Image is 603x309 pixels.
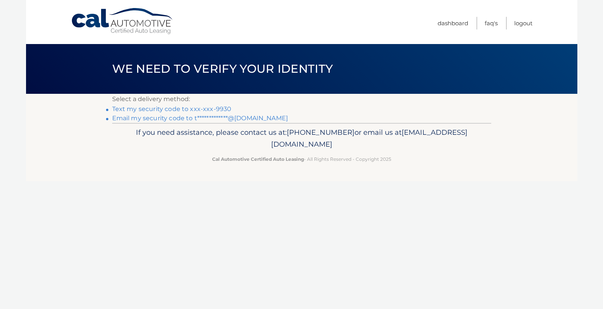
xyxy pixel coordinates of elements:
[71,8,174,35] a: Cal Automotive
[117,126,486,151] p: If you need assistance, please contact us at: or email us at
[438,17,468,29] a: Dashboard
[112,62,333,76] span: We need to verify your identity
[112,105,232,113] a: Text my security code to xxx-xxx-9930
[212,156,304,162] strong: Cal Automotive Certified Auto Leasing
[485,17,498,29] a: FAQ's
[117,155,486,163] p: - All Rights Reserved - Copyright 2025
[112,94,491,105] p: Select a delivery method:
[514,17,533,29] a: Logout
[287,128,355,137] span: [PHONE_NUMBER]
